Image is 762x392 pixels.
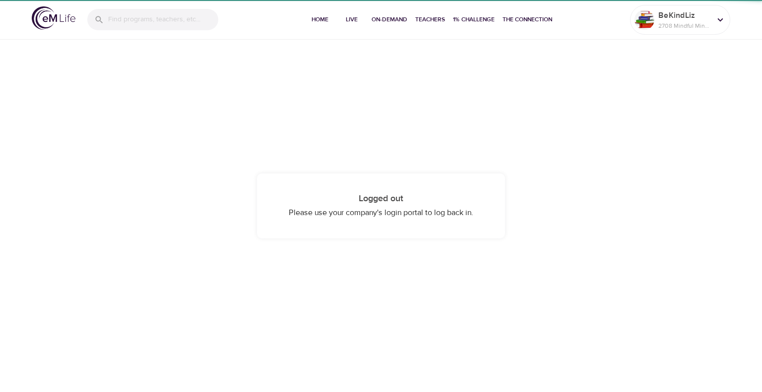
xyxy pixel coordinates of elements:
[658,21,711,30] p: 2708 Mindful Minutes
[415,14,445,25] span: Teachers
[503,14,552,25] span: The Connection
[277,193,485,204] h4: Logged out
[340,14,364,25] span: Live
[635,10,654,30] img: Remy Sharp
[108,9,218,30] input: Find programs, teachers, etc...
[289,208,473,218] span: Please use your company's login portal to log back in.
[658,9,711,21] p: BeKindLiz
[32,6,75,30] img: logo
[453,14,495,25] span: 1% Challenge
[372,14,407,25] span: On-Demand
[308,14,332,25] span: Home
